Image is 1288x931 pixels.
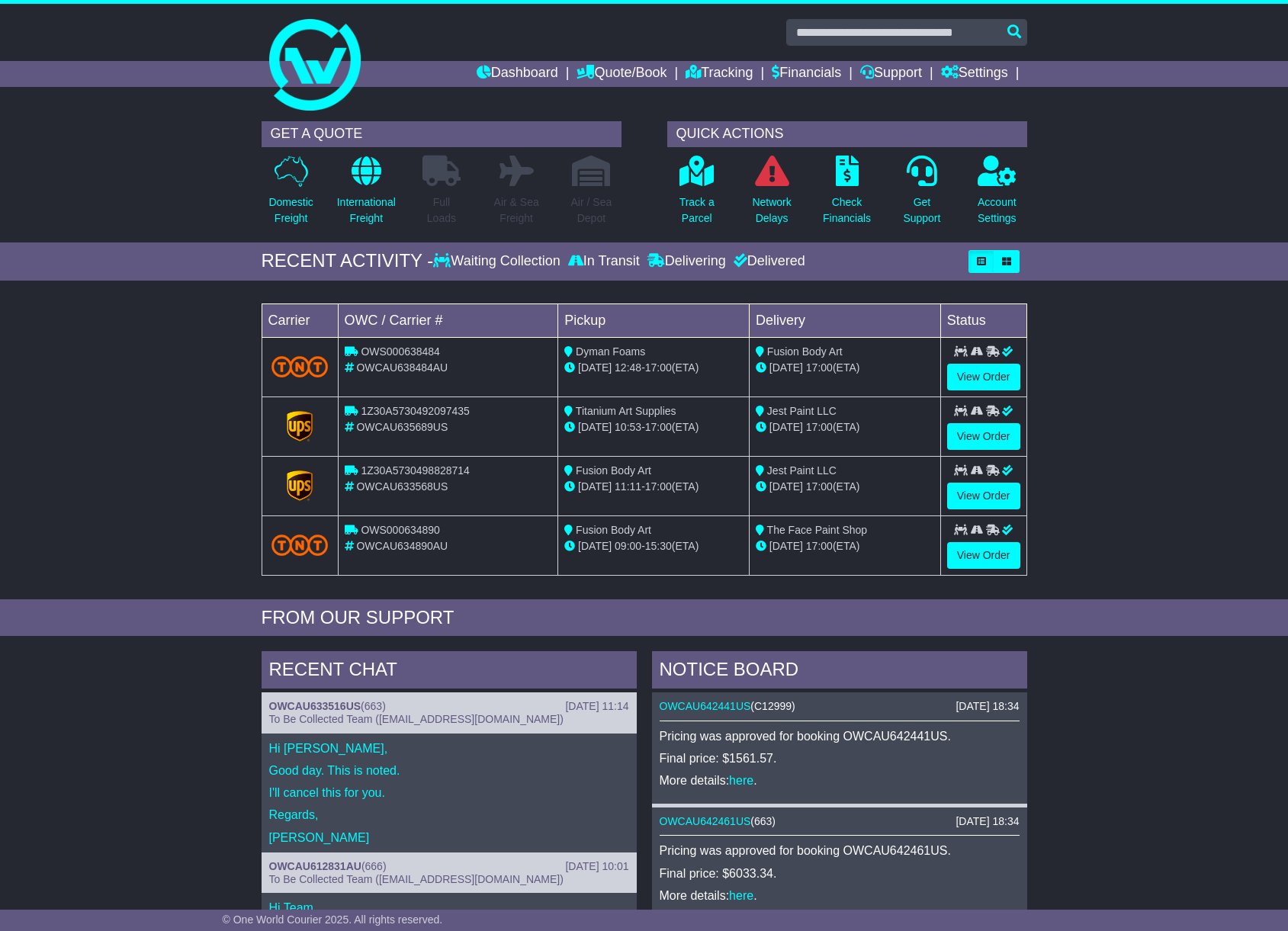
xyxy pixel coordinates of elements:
span: To Be Collected Team ([EMAIL_ADDRESS][DOMAIN_NAME]) [269,713,564,725]
div: RECENT ACTIVITY - [262,250,434,272]
span: [DATE] [578,540,612,552]
span: Dyman Foams [576,345,645,358]
img: GetCarrierServiceLogo [287,470,313,501]
span: 11:11 [615,480,641,493]
p: More details: . [660,773,1020,788]
a: here [729,774,753,787]
p: Pricing was approved for booking OWCAU642461US. [660,843,1020,858]
div: - (ETA) [564,360,743,376]
span: OWCAU634890AU [356,540,448,552]
span: 10:53 [615,421,641,433]
span: 1Z30A5730492097435 [361,405,469,417]
span: Fusion Body Art [767,345,843,358]
p: Get Support [903,194,940,226]
a: View Order [947,542,1020,569]
span: OWS000638484 [361,345,440,358]
div: ( ) [269,860,629,873]
p: Air / Sea Depot [571,194,612,226]
a: GetSupport [902,155,941,235]
div: [DATE] 18:34 [956,700,1019,713]
div: (ETA) [756,360,934,376]
div: - (ETA) [564,538,743,554]
p: Good day. This is noted. [269,763,629,778]
span: 17:00 [645,480,672,493]
a: OWCAU633516US [269,700,361,712]
span: 17:00 [645,361,672,374]
span: 17:00 [806,361,833,374]
div: Delivered [730,253,805,270]
div: Waiting Collection [433,253,564,270]
a: Quote/Book [577,61,666,87]
img: TNT_Domestic.png [271,535,329,555]
td: Pickup [558,303,750,337]
p: More details: . [660,888,1020,903]
a: Settings [941,61,1008,87]
span: OWCAU635689US [356,421,448,433]
a: AccountSettings [977,155,1017,235]
div: (ETA) [756,479,934,495]
div: ( ) [660,700,1020,713]
a: DomesticFreight [268,155,313,235]
a: Financials [772,61,841,87]
span: To Be Collected Team ([EMAIL_ADDRESS][DOMAIN_NAME]) [269,873,564,885]
a: Dashboard [477,61,558,87]
span: 666 [365,860,383,872]
span: 17:00 [645,421,672,433]
p: Network Delays [752,194,791,226]
div: ( ) [269,700,629,713]
a: CheckFinancials [822,155,872,235]
p: Track a Parcel [679,194,715,226]
span: The Face Paint Shop [767,524,868,536]
a: OWCAU642461US [660,815,751,827]
div: In Transit [564,253,644,270]
td: OWC / Carrier # [338,303,558,337]
img: GetCarrierServiceLogo [287,411,313,441]
p: Check Financials [823,194,871,226]
span: [DATE] [769,361,803,374]
span: 663 [754,815,772,827]
a: Tracking [686,61,753,87]
div: Delivering [644,253,730,270]
span: 12:48 [615,361,641,374]
span: 09:00 [615,540,641,552]
span: Jest Paint LLC [767,464,837,477]
a: View Order [947,483,1020,509]
span: Fusion Body Art [576,524,651,536]
span: OWS000634890 [361,524,440,536]
span: [DATE] [769,421,803,433]
span: [DATE] [578,361,612,374]
div: [DATE] 11:14 [565,700,628,713]
div: GET A QUOTE [262,121,622,147]
img: TNT_Domestic.png [271,356,329,377]
td: Carrier [262,303,338,337]
span: 17:00 [806,540,833,552]
a: NetworkDelays [751,155,792,235]
a: OWCAU612831AU [269,860,361,872]
p: [PERSON_NAME] [269,830,629,845]
span: 15:30 [645,540,672,552]
span: 663 [365,700,382,712]
div: RECENT CHAT [262,651,637,692]
a: OWCAU642441US [660,700,751,712]
p: Final price: $6033.34. [660,866,1020,881]
a: View Order [947,423,1020,450]
p: International Freight [337,194,396,226]
span: [DATE] [578,421,612,433]
p: Regards, [269,807,629,822]
p: Full Loads [422,194,461,226]
a: Track aParcel [679,155,715,235]
span: Titanium Art Supplies [576,405,676,417]
div: - (ETA) [564,419,743,435]
p: I'll cancel this for you. [269,785,629,800]
span: [DATE] [769,480,803,493]
p: Pricing was approved for booking OWCAU642441US. [660,729,1020,743]
p: Domestic Freight [268,194,313,226]
span: © One World Courier 2025. All rights reserved. [223,913,443,926]
p: Air & Sea Freight [494,194,539,226]
div: (ETA) [756,538,934,554]
span: OWCAU633568US [356,480,448,493]
a: Support [860,61,922,87]
td: Delivery [749,303,940,337]
div: - (ETA) [564,479,743,495]
span: Jest Paint LLC [767,405,837,417]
